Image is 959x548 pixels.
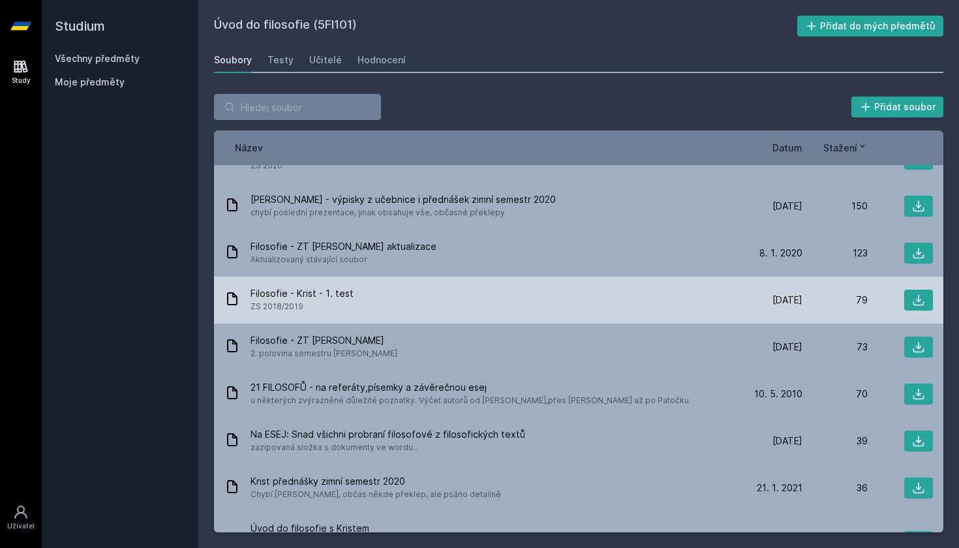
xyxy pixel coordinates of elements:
[214,53,252,67] div: Soubory
[802,434,868,448] div: 39
[251,159,403,172] span: ZS 2020
[251,347,397,360] span: 2. polovina semestru [PERSON_NAME]
[55,53,140,64] a: Všechny předměty
[251,381,691,394] span: 21 FILOSOFŮ - na referáty,písemky a závěrečnou esej
[358,47,406,73] a: Hodnocení
[851,97,944,117] button: Přidat soubor
[3,52,39,92] a: Study
[802,481,868,495] div: 36
[267,47,294,73] a: Testy
[267,53,294,67] div: Testy
[251,206,556,219] span: chybí poslední prezentace, jinak obsahuje vše, občasné překlepy
[802,294,868,307] div: 79
[251,253,436,266] span: Aktualizovaný stávající soubor
[309,53,342,67] div: Učitelé
[772,294,802,307] span: [DATE]
[802,341,868,354] div: 73
[55,76,125,89] span: Moje předměty
[7,521,35,531] div: Uživatel
[251,441,525,454] span: zazipovaná složka s dokumenty ve wordu...
[3,498,39,538] a: Uživatel
[802,200,868,213] div: 150
[251,300,354,313] span: ZS 2018/2019
[757,481,802,495] span: 21. 1. 2021
[823,141,868,155] button: Stažení
[251,428,525,441] span: Na ESEJ: Snad všichni probraní filosofové z filosofických textů
[772,341,802,354] span: [DATE]
[251,475,501,488] span: Krist přednášky zimní semestr 2020
[251,334,397,347] span: Filosofie - ZT [PERSON_NAME]
[802,247,868,260] div: 123
[251,240,436,253] span: Filosofie - ZT [PERSON_NAME] aktualizace
[358,53,406,67] div: Hodnocení
[235,141,263,155] button: Název
[772,200,802,213] span: [DATE]
[759,247,802,260] span: 8. 1. 2020
[309,47,342,73] a: Učitelé
[251,394,691,407] span: u některých zvýrazněné důležité poznatky. Výčet autorů od [PERSON_NAME],přes [PERSON_NAME] až po ...
[754,388,802,401] span: 10. 5. 2010
[772,141,802,155] button: Datum
[772,434,802,448] span: [DATE]
[802,388,868,401] div: 70
[12,76,31,85] div: Study
[251,287,354,300] span: Filosofie - Krist - 1. test
[797,16,944,37] button: Přidat do mých předmětů
[251,488,501,501] span: Chybí [PERSON_NAME], občas někde překlep, ale psáno detailně
[251,193,556,206] span: [PERSON_NAME] - výpisky z učebnice i přednášek zimní semestr 2020
[251,522,732,535] span: Úvod do filosofie s Kristem
[214,16,797,37] h2: Úvod do filosofie (5FI101)
[823,141,857,155] span: Stažení
[214,47,252,73] a: Soubory
[214,94,381,120] input: Hledej soubor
